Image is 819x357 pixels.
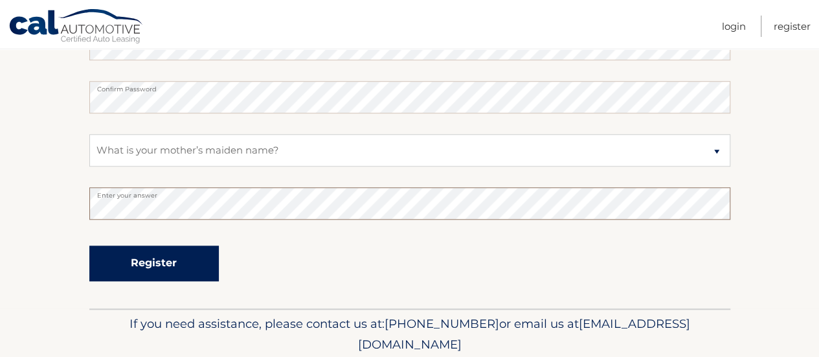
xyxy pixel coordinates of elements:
button: Register [89,246,219,281]
p: If you need assistance, please contact us at: or email us at [98,314,722,355]
a: Cal Automotive [8,8,144,46]
span: [PHONE_NUMBER] [385,316,499,331]
a: Login [722,16,746,37]
label: Enter your answer [89,187,730,198]
a: Register [774,16,811,37]
label: Confirm Password [89,81,730,91]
